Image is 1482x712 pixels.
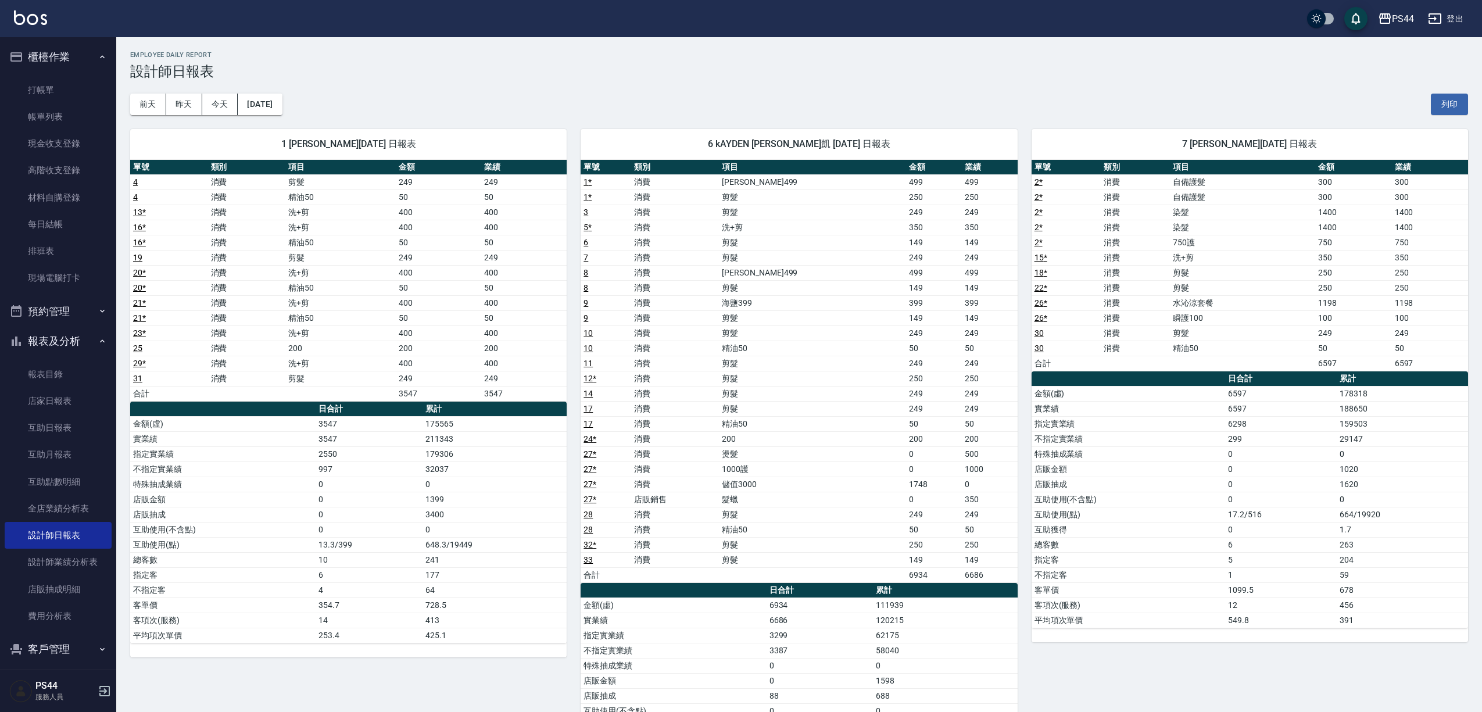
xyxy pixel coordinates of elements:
td: 精油50 [719,416,906,431]
button: 員工及薪資 [5,664,112,695]
th: 日合計 [316,402,423,417]
td: 消費 [208,220,286,235]
td: 400 [481,205,567,220]
td: 特殊抽成業績 [1032,446,1226,461]
a: 31 [133,374,142,383]
td: 250 [906,371,962,386]
td: 剪髮 [719,205,906,220]
td: 100 [1392,310,1468,325]
td: 6597 [1225,401,1337,416]
td: 249 [906,250,962,265]
td: 350 [1392,250,1468,265]
a: 8 [584,283,588,292]
td: [PERSON_NAME]499 [719,174,906,189]
td: 399 [906,295,962,310]
a: 費用分析表 [5,603,112,629]
td: 249 [396,250,481,265]
td: 消費 [208,356,286,371]
td: 剪髮 [719,401,906,416]
td: 249 [906,386,962,401]
a: 33 [584,555,593,564]
td: 消費 [1101,205,1170,220]
th: 金額 [906,160,962,175]
td: 消費 [1101,265,1170,280]
td: 250 [1392,265,1468,280]
td: 400 [481,295,567,310]
button: 登出 [1423,8,1468,30]
td: 6597 [1392,356,1468,371]
td: 400 [396,205,481,220]
td: 消費 [631,431,719,446]
td: 499 [962,174,1018,189]
td: 29147 [1337,431,1468,446]
td: 299 [1225,431,1337,446]
td: 消費 [208,280,286,295]
td: 實業績 [1032,401,1226,416]
td: 300 [1315,174,1391,189]
th: 金額 [1315,160,1391,175]
td: 消費 [631,310,719,325]
td: 消費 [631,174,719,189]
img: Person [9,679,33,703]
td: 洗+剪 [285,356,396,371]
td: 指定實業績 [130,446,316,461]
td: 剪髮 [719,386,906,401]
td: 3547 [396,386,481,401]
td: 188650 [1337,401,1468,416]
span: 6 kAYDEN [PERSON_NAME]凱 [DATE] 日報表 [595,138,1003,150]
td: 消費 [631,386,719,401]
th: 累計 [423,402,567,417]
td: 精油50 [285,280,396,295]
td: 燙髮 [719,446,906,461]
td: 400 [481,265,567,280]
td: 249 [906,401,962,416]
a: 25 [133,344,142,353]
td: 249 [906,356,962,371]
td: 499 [906,174,962,189]
td: 實業績 [130,431,316,446]
td: 175565 [423,416,567,431]
img: Logo [14,10,47,25]
h2: Employee Daily Report [130,51,1468,59]
td: 50 [481,310,567,325]
td: 自備護髮 [1170,174,1316,189]
td: 精油50 [1170,341,1316,356]
a: 現場電腦打卡 [5,264,112,291]
a: 4 [133,177,138,187]
td: 消費 [1101,250,1170,265]
a: 報表目錄 [5,361,112,388]
td: [PERSON_NAME]499 [719,265,906,280]
td: 洗+剪 [285,325,396,341]
td: 200 [396,341,481,356]
td: 149 [962,235,1018,250]
a: 10 [584,328,593,338]
td: 海鹽399 [719,295,906,310]
td: 瞬護100 [1170,310,1316,325]
td: 消費 [631,401,719,416]
td: 消費 [1101,341,1170,356]
td: 400 [396,265,481,280]
td: 249 [906,325,962,341]
td: 消費 [208,205,286,220]
td: 剪髮 [1170,280,1316,295]
td: 消費 [631,416,719,431]
td: 200 [906,431,962,446]
td: 消費 [208,371,286,386]
td: 350 [962,220,1018,235]
td: 250 [1315,265,1391,280]
td: 消費 [1101,295,1170,310]
td: 249 [962,325,1018,341]
td: 300 [1392,189,1468,205]
td: 250 [962,371,1018,386]
td: 250 [962,189,1018,205]
td: 249 [962,401,1018,416]
a: 9 [584,298,588,307]
a: 每日結帳 [5,211,112,238]
td: 洗+剪 [285,220,396,235]
th: 類別 [1101,160,1170,175]
td: 149 [962,280,1018,295]
table: a dense table [130,402,567,643]
a: 11 [584,359,593,368]
td: 50 [396,189,481,205]
td: 249 [962,356,1018,371]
